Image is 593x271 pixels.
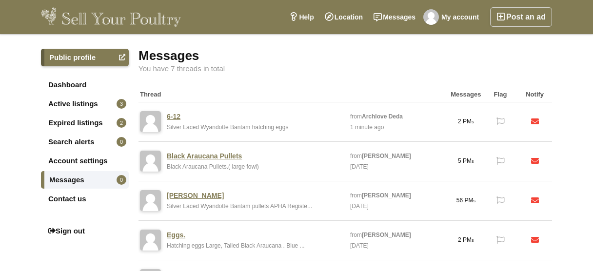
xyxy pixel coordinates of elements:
span: s [473,198,475,203]
a: from[PERSON_NAME] [350,192,411,199]
a: Post an ad [490,7,552,27]
a: Account settings [41,152,129,170]
div: [DATE] [349,240,370,251]
strong: [PERSON_NAME] [362,232,411,238]
a: Silver Laced Wyandotte Bantam pullets APHA Registe... [167,203,312,210]
a: Help [284,7,319,27]
span: 0 [117,137,126,147]
a: fromArchlove Deda [350,113,403,120]
span: s [472,119,474,124]
img: default-user-image.png [140,151,161,172]
div: 56 PM [449,186,483,215]
div: Flag [483,87,518,102]
span: 3 [117,99,126,109]
a: [PERSON_NAME] [167,191,224,200]
a: 6-12 [167,112,180,121]
a: Expired listings2 [41,114,129,132]
span: s [472,238,474,243]
img: default-user-image.png [140,230,161,251]
span: 0 [117,175,126,185]
div: You have 7 threads in total [138,65,552,73]
a: Dashboard [41,76,129,94]
strong: [PERSON_NAME] [362,153,411,159]
a: Contact us [41,190,129,208]
img: default-user-image.png [140,111,161,132]
div: 2 PM [449,226,483,254]
img: Sell Your Poultry [41,7,181,27]
a: Black Araucana Pullets [167,152,242,160]
span: s [472,159,474,164]
a: from[PERSON_NAME] [350,153,411,159]
strong: Thread [140,91,161,98]
span: 2 [117,118,126,128]
div: 2 PM [449,107,483,136]
a: Sign out [41,222,129,240]
a: from[PERSON_NAME] [350,232,411,238]
div: Messages [449,87,483,102]
div: 1 minute ago [349,122,385,133]
img: Carol Connor [423,9,439,25]
strong: Archlove Deda [362,113,403,120]
div: Messages [138,49,552,62]
div: [DATE] [349,201,370,212]
div: Notify [517,87,552,102]
div: 5 PM [449,147,483,175]
a: Hatching eggs Large, Tailed Black Araucana . Blue ... [167,242,305,249]
a: Messages [368,7,421,27]
a: Black Araucana Pullets.( large fowl) [167,163,259,170]
strong: [PERSON_NAME] [362,192,411,199]
a: Messages0 [41,171,129,189]
a: Active listings3 [41,95,129,113]
a: Eggs. [167,231,185,239]
a: Location [319,7,368,27]
div: [DATE] [349,161,370,172]
a: Public profile [41,49,129,66]
img: default-user-image.png [140,190,161,211]
a: Silver Laced Wyandotte Bantam hatching eggs [167,124,288,131]
a: My account [421,7,484,27]
a: Search alerts0 [41,133,129,151]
